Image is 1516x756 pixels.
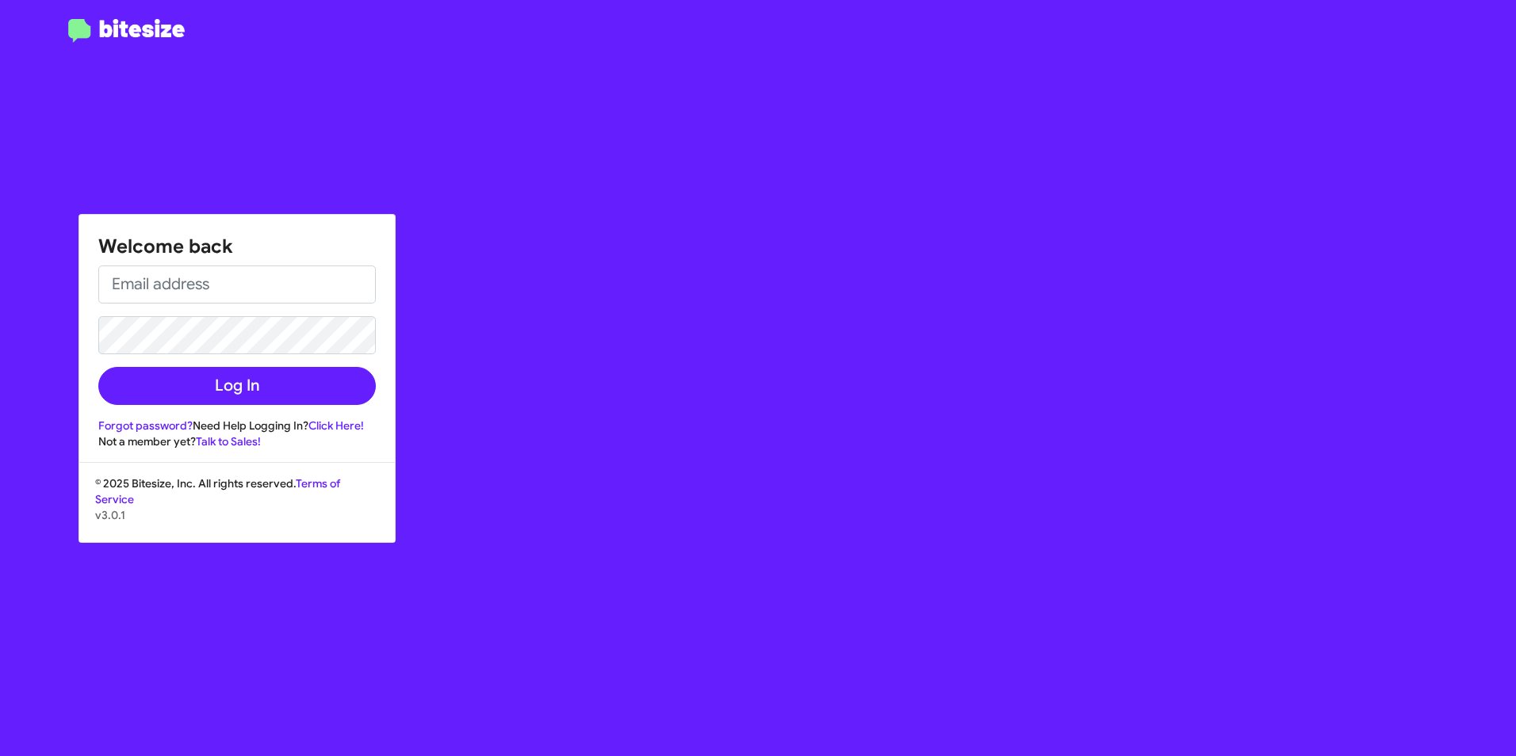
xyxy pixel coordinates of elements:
a: Talk to Sales! [196,434,261,449]
button: Log In [98,367,376,405]
a: Forgot password? [98,418,193,433]
a: Terms of Service [95,476,340,506]
div: © 2025 Bitesize, Inc. All rights reserved. [79,475,395,542]
div: Need Help Logging In? [98,418,376,433]
h1: Welcome back [98,234,376,259]
div: Not a member yet? [98,433,376,449]
p: v3.0.1 [95,507,379,523]
a: Click Here! [308,418,364,433]
input: Email address [98,265,376,304]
